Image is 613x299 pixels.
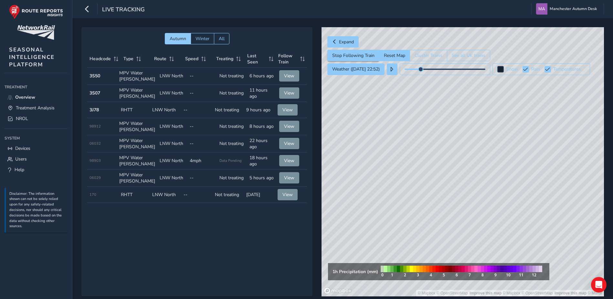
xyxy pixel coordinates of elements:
a: Treatment Analysis [5,103,68,113]
span: All [219,36,225,42]
label: Rain [531,67,540,72]
span: Manchester Autumn Desk [550,3,597,15]
button: Manchester Autumn Desk [536,3,599,15]
span: Help [15,167,24,173]
span: Live Tracking [102,6,145,15]
td: LNW North [157,170,187,187]
td: 6 hours ago [247,68,277,85]
button: View [279,155,299,166]
span: View [282,107,293,113]
button: Cluster Trains [410,50,447,61]
td: -- [181,102,213,118]
button: All [214,33,229,44]
a: Overview [5,92,68,103]
button: View [278,104,298,116]
button: View [279,70,299,82]
td: MPV Water [PERSON_NAME] [117,68,157,85]
button: View [279,138,299,149]
span: Treating [216,56,233,62]
button: Weather ([DATE] 22:52) [327,63,385,75]
td: MPV Water [PERSON_NAME] [117,85,157,102]
td: LNW North [157,135,187,152]
img: rr logo [9,5,63,19]
td: LNW North [150,187,181,203]
td: 11 hours ago [247,85,277,102]
td: -- [187,68,217,85]
td: LNW North [157,152,187,170]
img: customer logo [17,25,55,40]
td: 9 hours ago [244,102,275,118]
td: -- [187,118,217,135]
td: 22 hours ago [247,135,277,152]
a: Devices [5,143,68,154]
td: MPV Water [PERSON_NAME] [117,170,157,187]
td: 18 hours ago [247,152,277,170]
span: NROL [16,116,28,122]
td: Not treating [217,118,247,135]
span: Devices [15,145,30,151]
button: View [279,172,299,183]
span: Route [154,56,166,62]
div: Treatment [5,82,68,92]
span: SEASONAL INTELLIGENCE PLATFORM [9,46,55,68]
div: Open Intercom Messenger [591,277,607,293]
td: LNW North [150,102,181,118]
td: LNW North [157,68,187,85]
td: -- [187,135,217,152]
div: System [5,133,68,143]
td: Not treating [217,68,247,85]
td: LNW North [157,118,187,135]
td: MPV Water [PERSON_NAME] [117,118,157,135]
span: 06032 [90,141,101,146]
span: 06029 [90,175,101,180]
img: rain legend [378,263,545,280]
label: Snow [506,67,518,72]
button: Snow Rain Temperatures [492,63,590,75]
a: NROL [5,113,68,124]
td: Not treating [217,170,247,187]
td: 4mph [187,152,217,170]
span: Data Pending [219,158,242,163]
strong: 3J78 [90,107,99,113]
label: Temperatures [553,67,581,72]
td: LNW North [157,85,187,102]
button: View [278,189,298,200]
td: [DATE] [244,187,275,203]
td: -- [181,187,213,203]
span: View [282,192,293,198]
span: View [284,175,294,181]
span: View [284,140,294,147]
button: Winter [191,33,214,44]
td: 5 hours ago [247,170,277,187]
span: Expand [339,39,354,45]
span: Treatment Analysis [16,105,55,111]
span: Follow Train [278,53,298,65]
img: diamond-layout [536,3,547,15]
span: Type [123,56,133,62]
td: Not treating [217,135,247,152]
span: Last Seen [247,53,266,65]
button: Autumn [165,33,191,44]
button: View [279,87,299,99]
button: Expand [327,36,359,48]
td: -- [187,170,217,187]
button: Reset Map [379,50,410,61]
button: Stop Following Train [327,50,379,61]
a: Users [5,154,68,164]
td: MPV Water [PERSON_NAME] [117,135,157,152]
td: 8 hours ago [247,118,277,135]
span: 170 [90,192,96,197]
td: Not treating [217,85,247,102]
span: Overview [15,94,35,100]
span: View [284,158,294,164]
a: Help [5,164,68,175]
span: 98912 [90,124,101,129]
span: View [284,73,294,79]
span: View [284,90,294,96]
td: RHTT [119,102,150,118]
span: View [284,123,294,129]
p: Disclaimer: The information shown can not be solely relied upon for any safety-related decisions,... [9,191,64,229]
span: Autumn [170,36,186,42]
td: RHTT [119,187,150,203]
strong: 1h Precipitation (mm) [333,269,378,275]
